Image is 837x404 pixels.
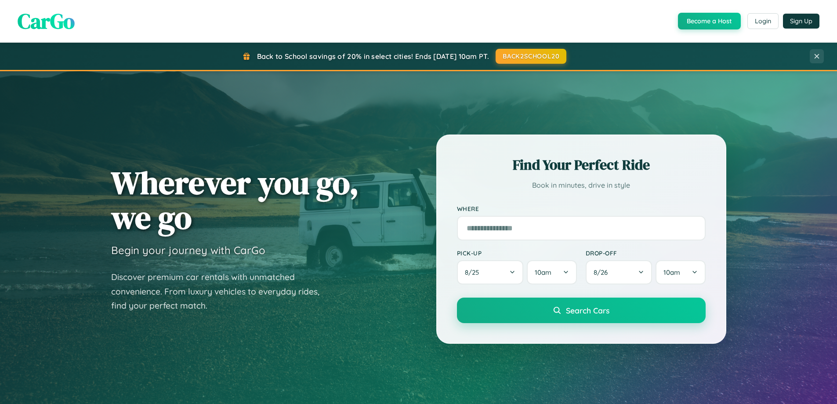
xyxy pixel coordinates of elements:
button: 8/26 [586,260,652,284]
span: 10am [663,268,680,277]
h1: Wherever you go, we go [111,165,359,235]
label: Pick-up [457,249,577,257]
p: Discover premium car rentals with unmatched convenience. From luxury vehicles to everyday rides, ... [111,270,331,313]
span: Search Cars [566,306,609,315]
button: 8/25 [457,260,524,284]
span: 8 / 25 [465,268,483,277]
h3: Begin your journey with CarGo [111,244,265,257]
span: Back to School savings of 20% in select cities! Ends [DATE] 10am PT. [257,52,489,61]
button: 10am [527,260,576,284]
span: 8 / 26 [594,268,612,277]
p: Book in minutes, drive in style [457,179,706,192]
button: Become a Host [678,13,741,29]
span: 10am [535,268,551,277]
span: CarGo [18,7,75,36]
button: BACK2SCHOOL20 [496,49,566,64]
h2: Find Your Perfect Ride [457,155,706,175]
button: Sign Up [783,14,819,29]
button: Login [747,13,779,29]
label: Where [457,205,706,212]
button: Search Cars [457,298,706,323]
label: Drop-off [586,249,706,257]
button: 10am [656,260,705,284]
